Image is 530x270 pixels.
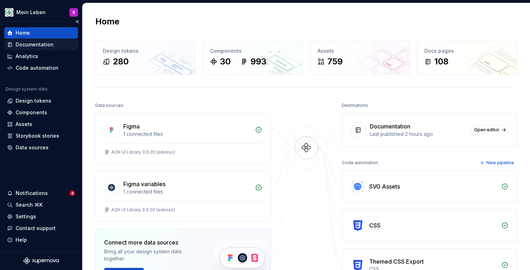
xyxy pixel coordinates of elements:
[5,8,13,17] img: df5db9ef-aba0-4771-bf51-9763b7497661.png
[69,190,75,196] span: 4
[342,158,378,168] div: Code automation
[4,107,78,118] a: Components
[4,211,78,222] a: Settings
[4,142,78,153] a: Data sources
[327,56,343,67] div: 759
[4,234,78,246] button: Help
[4,130,78,142] a: Storybook stories
[417,40,517,75] a: Docs pages108
[16,121,32,128] div: Assets
[317,47,403,54] div: Assets
[123,131,251,138] div: 1 connected files
[16,29,30,36] div: Home
[113,56,129,67] div: 280
[123,188,251,195] div: 1 connected files
[16,236,27,243] div: Help
[16,190,48,197] div: Notifications
[104,248,199,262] div: Bring all your design system data together.
[111,207,175,213] div: AOK UI Library 3.0.20 (adesso)
[16,201,43,208] div: Search ⌘K
[370,131,467,138] div: Last published 2 hours ago
[471,125,508,135] a: Open editor
[4,119,78,130] a: Assets
[6,86,47,92] div: Design system data
[478,158,517,168] button: New pipeline
[342,100,368,110] div: Destinations
[4,188,78,199] button: Notifications4
[111,149,175,155] div: AOK UI Library 3.0.20 (adesso)
[103,47,188,54] div: Design tokens
[16,144,49,151] div: Data sources
[310,40,410,75] a: Assets759
[424,47,510,54] div: Docs pages
[123,122,140,131] div: Figma
[4,199,78,211] button: Search ⌘K
[73,10,75,15] div: B
[72,17,82,27] button: Collapse sidebar
[4,223,78,234] button: Contact support
[95,171,271,222] a: Figma variables1 connected filesAOK UI Library 3.0.20 (adesso)
[23,257,59,264] svg: Supernova Logo
[474,127,500,133] span: Open editor
[104,238,199,247] div: Connect more data sources
[95,16,119,27] h2: Home
[95,113,271,164] a: Figma1 connected filesAOK UI Library 3.0.20 (adesso)
[16,97,51,104] div: Design tokens
[369,257,424,266] div: Themed CSS Export
[123,180,165,188] div: Figma variables
[16,41,53,48] div: Documentation
[4,62,78,74] a: Code automation
[16,9,46,16] div: Mein Leben
[16,132,59,139] div: Storybook stories
[4,39,78,50] a: Documentation
[16,109,47,116] div: Components
[434,56,449,67] div: 108
[369,182,400,191] div: SVG Assets
[203,40,303,75] a: Components30993
[1,5,81,20] button: Mein LebenB
[210,47,295,54] div: Components
[95,100,123,110] div: Data sources
[486,160,514,166] span: New pipeline
[16,213,36,220] div: Settings
[4,27,78,39] a: Home
[369,221,380,230] div: CSS
[95,40,196,75] a: Design tokens280
[16,64,58,71] div: Code automation
[16,53,38,60] div: Analytics
[220,56,231,67] div: 30
[370,122,410,131] div: Documentation
[16,225,56,232] div: Contact support
[4,51,78,62] a: Analytics
[4,95,78,107] a: Design tokens
[250,56,266,67] div: 993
